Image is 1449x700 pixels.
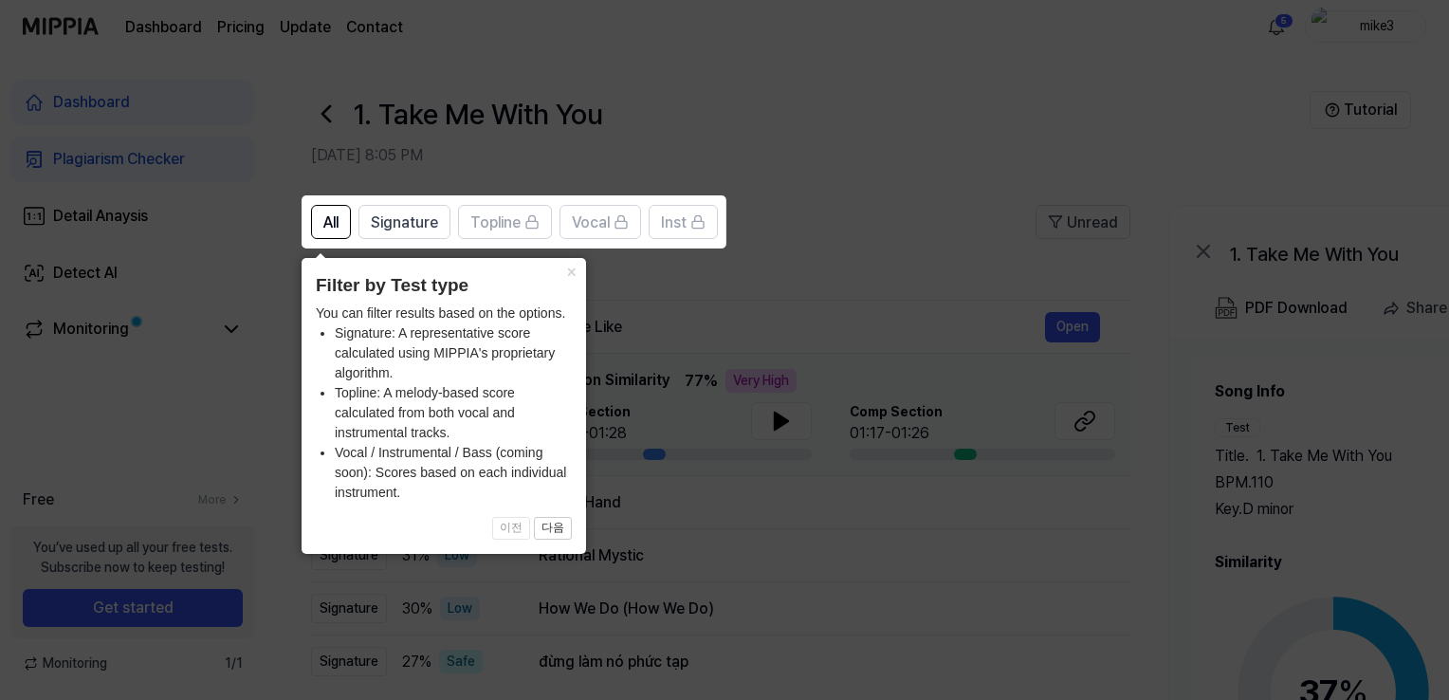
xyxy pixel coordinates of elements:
span: Inst [661,212,687,234]
li: Topline: A melody-based score calculated from both vocal and instrumental tracks. [335,383,572,443]
div: You can filter results based on the options. [316,304,572,503]
span: Signature [371,212,438,234]
button: Inst [649,205,718,239]
button: Vocal [559,205,641,239]
button: Close [556,258,586,285]
button: Topline [458,205,552,239]
button: All [311,205,351,239]
span: Vocal [572,212,610,234]
li: Vocal / Instrumental / Bass (coming soon): Scores based on each individual instrument. [335,443,572,503]
button: 다음 [534,517,572,540]
span: Topline [470,212,521,234]
button: Signature [358,205,450,239]
header: Filter by Test type [316,272,572,300]
span: All [323,212,339,234]
li: Signature: A representative score calculated using MIPPIA's proprietary algorithm. [335,323,572,383]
